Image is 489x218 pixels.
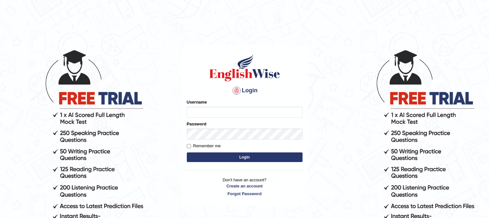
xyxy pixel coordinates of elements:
p: Don't have an account? [187,177,303,197]
label: Remember me [187,143,221,149]
input: Remember me [187,144,191,148]
button: Login [187,152,303,162]
h4: Login [187,86,303,96]
a: Forgot Password [187,191,303,197]
label: Password [187,121,206,127]
a: Create an account [187,183,303,189]
label: Username [187,99,207,105]
img: Logo of English Wise sign in for intelligent practice with AI [208,53,281,82]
